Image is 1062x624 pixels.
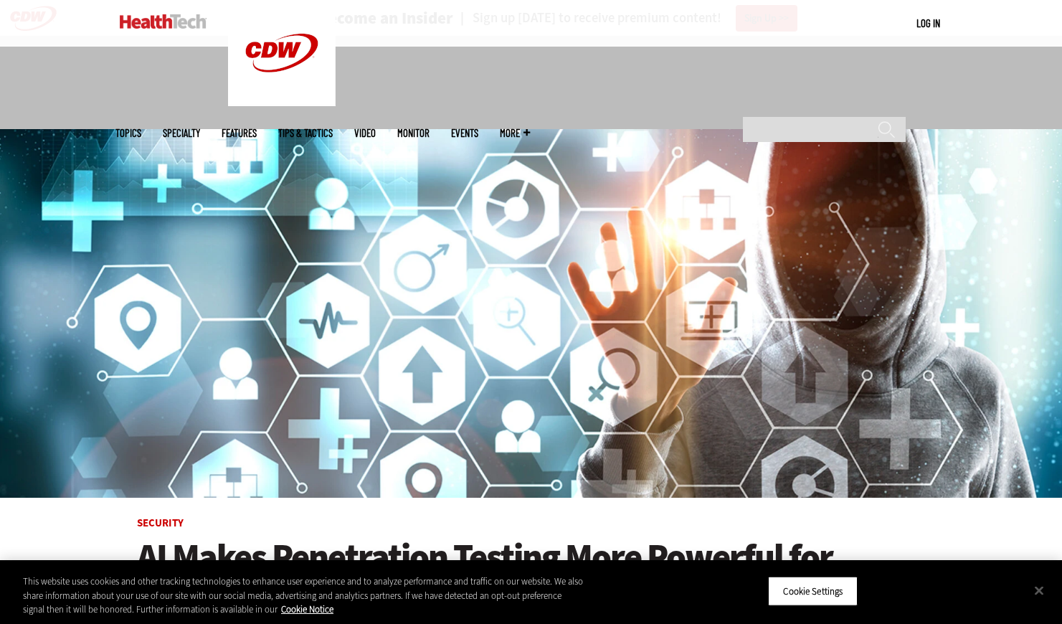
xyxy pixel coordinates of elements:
span: Topics [115,128,141,138]
span: More [500,128,530,138]
a: AI Makes Penetration Testing More Powerful for Healthcare Organizations [137,537,926,616]
a: Security [137,516,184,530]
a: Log in [916,16,940,29]
a: CDW [228,95,336,110]
a: MonITor [397,128,430,138]
a: More information about your privacy [281,603,333,615]
button: Cookie Settings [768,576,858,606]
a: Features [222,128,257,138]
div: This website uses cookies and other tracking technologies to enhance user experience and to analy... [23,575,584,617]
a: Tips & Tactics [278,128,333,138]
div: User menu [916,16,940,31]
a: Video [354,128,376,138]
button: Close [1023,575,1055,606]
span: Specialty [163,128,200,138]
img: Home [120,14,207,29]
a: Events [451,128,478,138]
